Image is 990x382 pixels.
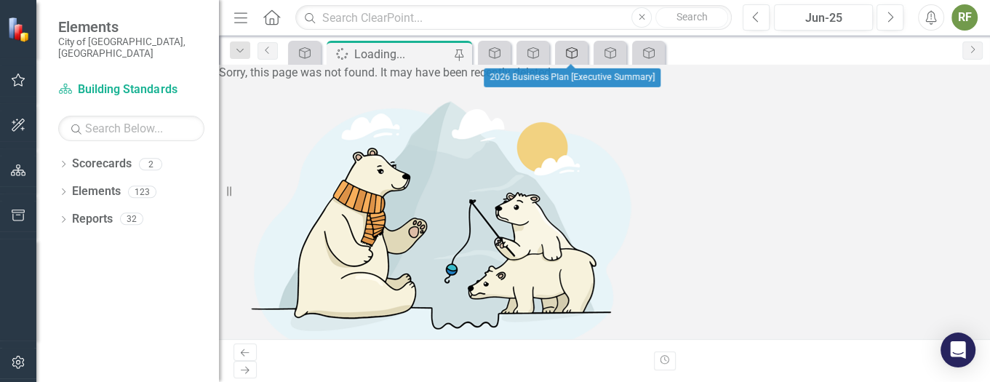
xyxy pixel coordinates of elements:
a: Reports [72,211,113,228]
a: Scorecards [72,156,132,172]
img: No results found [219,81,655,373]
small: City of [GEOGRAPHIC_DATA], [GEOGRAPHIC_DATA] [58,36,204,60]
button: Search [655,7,728,28]
img: ClearPoint Strategy [7,16,33,41]
input: Search ClearPoint... [295,5,732,31]
input: Search Below... [58,116,204,141]
button: Jun-25 [774,4,873,31]
div: Loading... [354,45,450,63]
div: Jun-25 [779,9,868,27]
div: 32 [120,213,143,226]
div: Open Intercom Messenger [941,333,975,367]
div: 2 [139,158,162,170]
span: Elements [58,18,204,36]
a: Building Standards [58,81,204,98]
a: Elements [72,183,121,200]
span: Search [676,11,708,23]
button: RF [951,4,978,31]
div: 123 [128,186,156,198]
div: 2026 Business Plan [Executive Summary] [484,68,660,87]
